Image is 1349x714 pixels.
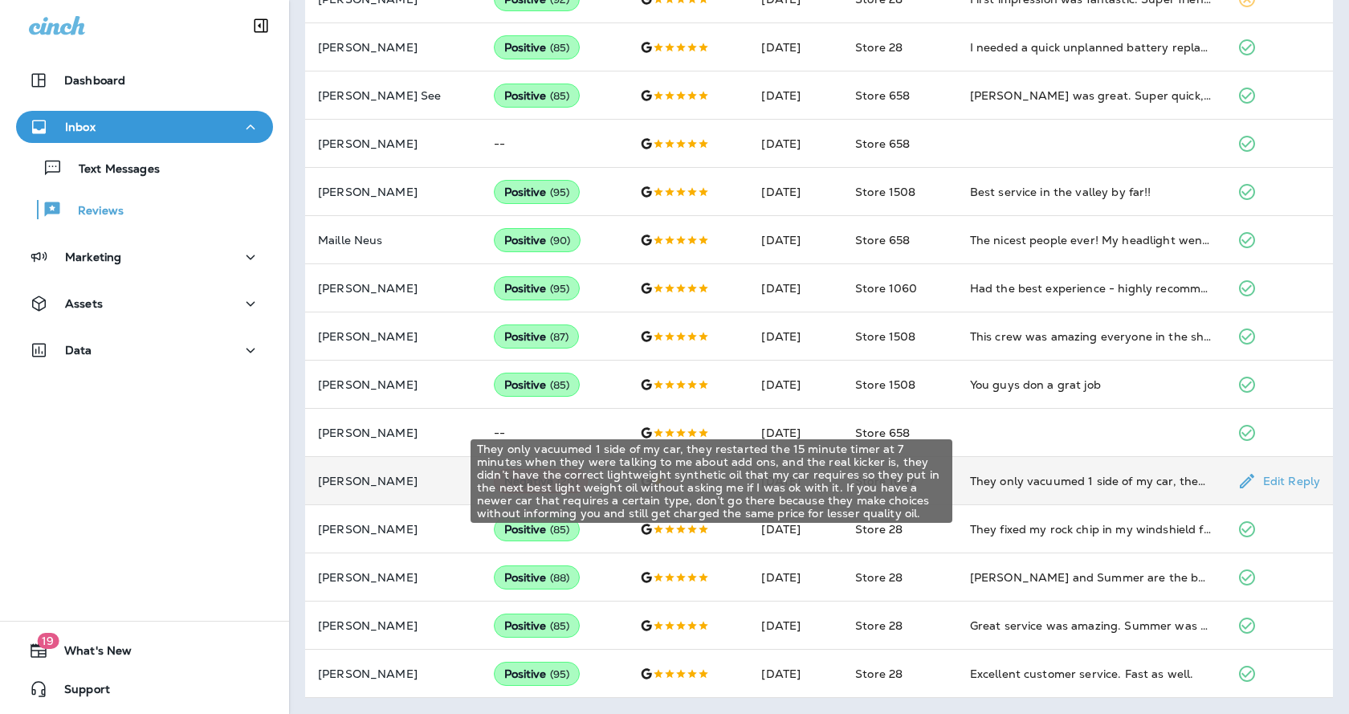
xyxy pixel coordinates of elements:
[494,662,581,686] div: Positive
[1257,475,1320,488] p: Edit Reply
[48,644,132,663] span: What's New
[550,378,570,392] span: ( 85 )
[970,377,1212,393] div: You guys don a grat job
[318,426,468,439] p: [PERSON_NAME]
[748,264,842,312] td: [DATE]
[855,185,915,199] span: Store 1508
[748,505,842,553] td: [DATE]
[494,180,581,204] div: Positive
[550,41,570,55] span: ( 85 )
[318,89,468,102] p: [PERSON_NAME] See
[748,23,842,71] td: [DATE]
[748,71,842,120] td: [DATE]
[65,344,92,357] p: Data
[550,234,571,247] span: ( 90 )
[494,565,581,590] div: Positive
[318,41,468,54] p: [PERSON_NAME]
[318,667,468,680] p: [PERSON_NAME]
[970,328,1212,345] div: This crew was amazing everyone in the shop was so friendly.
[16,151,273,185] button: Text Messages
[855,667,903,681] span: Store 28
[62,204,124,219] p: Reviews
[970,39,1212,55] div: I needed a quick unplanned battery replacement and they got me in and out in about 10 minutes.
[970,184,1212,200] div: Best service in the valley by far!!
[318,137,468,150] p: [PERSON_NAME]
[748,361,842,409] td: [DATE]
[748,312,842,361] td: [DATE]
[855,233,910,247] span: Store 658
[855,281,917,296] span: Store 1060
[16,673,273,705] button: Support
[855,88,910,103] span: Store 658
[16,288,273,320] button: Assets
[481,120,628,168] td: --
[550,571,570,585] span: ( 88 )
[318,475,468,488] p: [PERSON_NAME]
[238,10,283,42] button: Collapse Sidebar
[494,228,581,252] div: Positive
[494,84,581,108] div: Positive
[494,517,581,541] div: Positive
[550,667,570,681] span: ( 95 )
[65,251,121,263] p: Marketing
[970,618,1212,634] div: Great service was amazing. Summer was a big help.
[318,186,468,198] p: [PERSON_NAME]
[48,683,110,702] span: Support
[748,409,842,457] td: [DATE]
[318,571,468,584] p: [PERSON_NAME]
[550,619,570,633] span: ( 85 )
[550,523,570,537] span: ( 85 )
[65,120,96,133] p: Inbox
[481,409,628,457] td: --
[855,137,910,151] span: Store 658
[970,666,1212,682] div: Excellent customer service. Fast as well.
[16,334,273,366] button: Data
[65,297,103,310] p: Assets
[855,570,903,585] span: Store 28
[318,523,468,536] p: [PERSON_NAME]
[748,602,842,650] td: [DATE]
[550,282,570,296] span: ( 95 )
[748,553,842,602] td: [DATE]
[318,330,468,343] p: [PERSON_NAME]
[970,521,1212,537] div: They fixed my rock chip in my windshield fast and efficiently
[748,216,842,264] td: [DATE]
[550,89,570,103] span: ( 85 )
[855,618,903,633] span: Store 28
[494,35,581,59] div: Positive
[16,241,273,273] button: Marketing
[494,276,581,300] div: Positive
[970,280,1212,296] div: Had the best experience - highly recommended. Amber, who got me set up was incredible. Joseph ans...
[318,378,468,391] p: [PERSON_NAME]
[855,426,910,440] span: Store 658
[855,329,915,344] span: Store 1508
[318,234,468,247] p: Maille Neus
[550,186,570,199] span: ( 95 )
[970,569,1212,585] div: Danny and Summer are the best!! Very professional and friendly great Summer is a hell of a salesp...
[471,439,952,523] div: They only vacuumed 1 side of my car, they restarted the 15 minute timer at 7 minutes when they we...
[748,650,842,698] td: [DATE]
[550,330,569,344] span: ( 87 )
[318,282,468,295] p: [PERSON_NAME]
[318,619,468,632] p: [PERSON_NAME]
[748,120,842,168] td: [DATE]
[494,614,581,638] div: Positive
[970,88,1212,104] div: Matthew was great. Super quick, as always.
[748,168,842,216] td: [DATE]
[16,634,273,667] button: 19What's New
[494,324,580,349] div: Positive
[494,373,581,397] div: Positive
[855,40,903,55] span: Store 28
[970,232,1212,248] div: The nicest people ever! My headlight went out and Auto Zone refused to replace them because you h...
[63,162,160,177] p: Text Messages
[855,522,903,537] span: Store 28
[855,377,915,392] span: Store 1508
[16,111,273,143] button: Inbox
[970,473,1212,489] div: They only vacuumed 1 side of my car, they restarted the 15 minute timer at 7 minutes when they we...
[16,193,273,226] button: Reviews
[37,633,59,649] span: 19
[16,64,273,96] button: Dashboard
[64,74,125,87] p: Dashboard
